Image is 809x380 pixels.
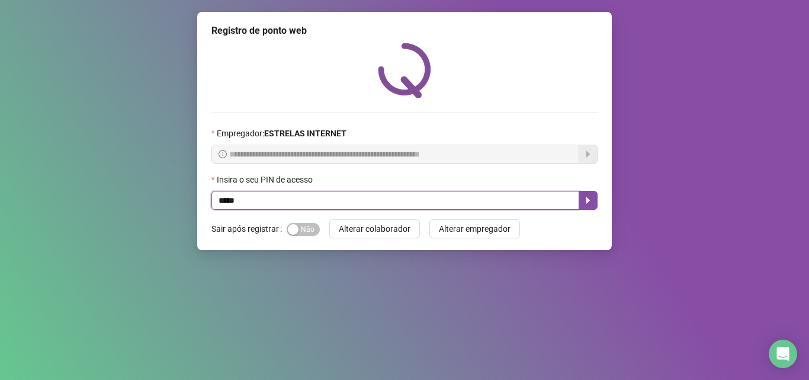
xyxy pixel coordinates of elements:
[211,173,320,186] label: Insira o seu PIN de acesso
[211,24,598,38] div: Registro de ponto web
[264,129,346,138] strong: ESTRELAS INTERNET
[329,219,420,238] button: Alterar colaborador
[583,196,593,205] span: caret-right
[339,222,410,235] span: Alterar colaborador
[429,219,520,238] button: Alterar empregador
[378,43,431,98] img: QRPoint
[219,150,227,158] span: info-circle
[769,340,797,368] div: Open Intercom Messenger
[217,127,346,140] span: Empregador :
[211,219,287,238] label: Sair após registrar
[439,222,511,235] span: Alterar empregador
